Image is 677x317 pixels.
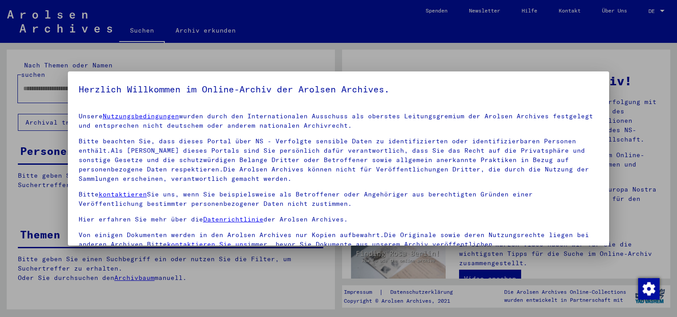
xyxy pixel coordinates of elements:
h5: Herzlich Willkommen im Online-Archiv der Arolsen Archives. [79,82,599,96]
a: kontaktieren [99,190,147,198]
div: Zustimmung ändern [638,278,659,299]
p: Bitte Sie uns, wenn Sie beispielsweise als Betroffener oder Angehöriger aus berechtigten Gründen ... [79,190,599,209]
p: Unsere wurden durch den Internationalen Ausschuss als oberstes Leitungsgremium der Arolsen Archiv... [79,112,599,130]
a: Nutzungsbedingungen [103,112,179,120]
p: Bitte beachten Sie, dass dieses Portal über NS - Verfolgte sensible Daten zu identifizierten oder... [79,137,599,184]
img: Zustimmung ändern [638,278,660,300]
p: Von einigen Dokumenten werden in den Arolsen Archives nur Kopien aufbewahrt.Die Originale sowie d... [79,230,599,249]
p: Hier erfahren Sie mehr über die der Arolsen Archives. [79,215,599,224]
a: Datenrichtlinie [203,215,263,223]
a: kontaktieren Sie uns [167,240,247,248]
